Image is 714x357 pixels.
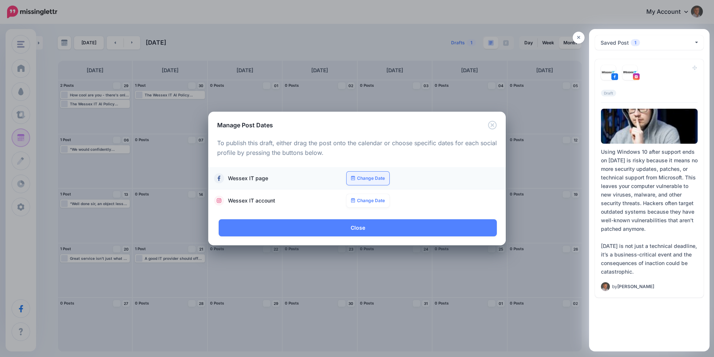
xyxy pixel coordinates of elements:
a: Change Date [347,194,389,207]
h5: Manage Post Dates [217,121,273,130]
a: Close [219,219,497,236]
button: Close [488,121,497,130]
p: To publish this draft, either drag the post onto the calendar or choose specific dates for each s... [217,138,497,158]
span: Wessex IT page [228,174,347,182]
a: Change Date [347,172,389,185]
span: Wessex IT account [228,197,347,205]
